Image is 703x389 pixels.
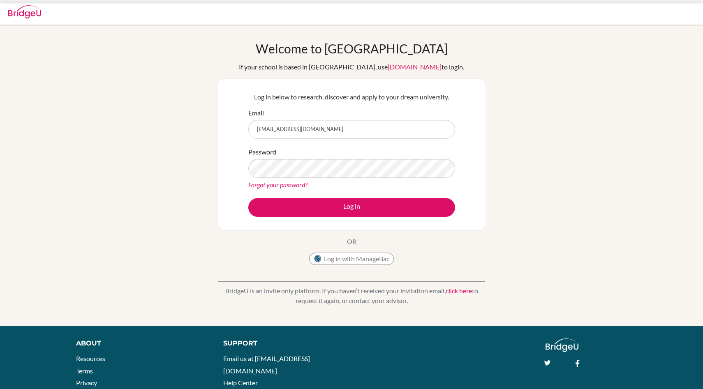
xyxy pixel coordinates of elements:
[309,253,394,265] button: Log in with ManageBac
[8,5,41,18] img: Bridge-U
[223,338,342,348] div: Support
[76,367,93,375] a: Terms
[223,354,310,375] a: Email us at [EMAIL_ADDRESS][DOMAIN_NAME]
[76,354,105,362] a: Resources
[256,41,448,56] h1: Welcome to [GEOGRAPHIC_DATA]
[248,108,264,118] label: Email
[388,63,442,71] a: [DOMAIN_NAME]
[446,287,472,295] a: click here
[248,92,455,102] p: Log in below to research, discover and apply to your dream university.
[76,338,205,348] div: About
[248,198,455,217] button: Log in
[248,181,308,189] a: Forgot your password?
[347,237,356,246] p: OR
[223,379,258,387] a: Help Center
[546,338,579,352] img: logo_white@2x-f4f0deed5e89b7ecb1c2cc34c3e3d731f90f0f143d5ea2071677605dd97b5244.png
[218,286,485,306] p: BridgeU is an invite only platform. If you haven’t received your invitation email, to request it ...
[239,62,464,72] div: If your school is based in [GEOGRAPHIC_DATA], use to login.
[248,147,276,157] label: Password
[76,379,97,387] a: Privacy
